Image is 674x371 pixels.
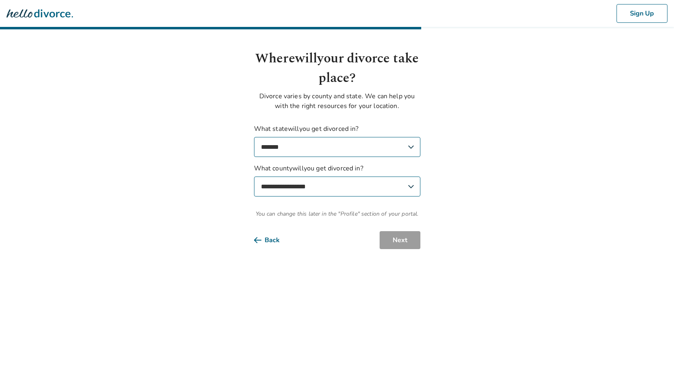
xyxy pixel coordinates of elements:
p: Divorce varies by county and state. We can help you with the right resources for your location. [254,91,420,111]
span: You can change this later in the "Profile" section of your portal. [254,210,420,218]
select: What countywillyou get divorced in? [254,177,420,197]
h1: Where will your divorce take place? [254,49,420,88]
button: Next [380,231,420,249]
iframe: Chat Widget [633,332,674,371]
select: What statewillyou get divorced in? [254,137,420,157]
button: Sign Up [617,4,667,23]
label: What county will you get divorced in? [254,163,420,197]
label: What state will you get divorced in? [254,124,420,157]
button: Back [254,231,293,249]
